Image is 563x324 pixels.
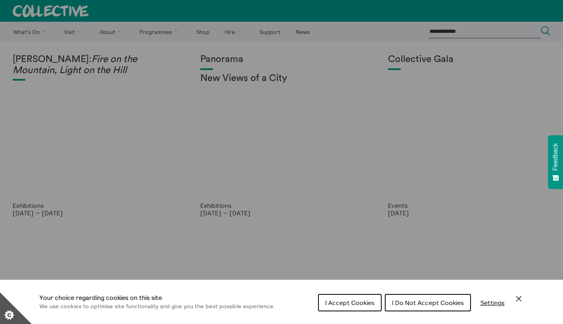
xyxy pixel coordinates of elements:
[514,294,523,303] button: Close Cookie Control
[325,299,375,307] span: I Accept Cookies
[480,299,505,307] span: Settings
[474,295,511,311] button: Settings
[40,293,275,302] h1: Your choice regarding cookies on this site
[385,294,471,311] button: I Do Not Accept Cookies
[392,299,464,307] span: I Do Not Accept Cookies
[548,135,563,189] button: Feedback - Show survey
[318,294,382,311] button: I Accept Cookies
[40,302,275,311] p: We use cookies to optimise site functionality and give you the best possible experience.
[552,143,559,171] span: Feedback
